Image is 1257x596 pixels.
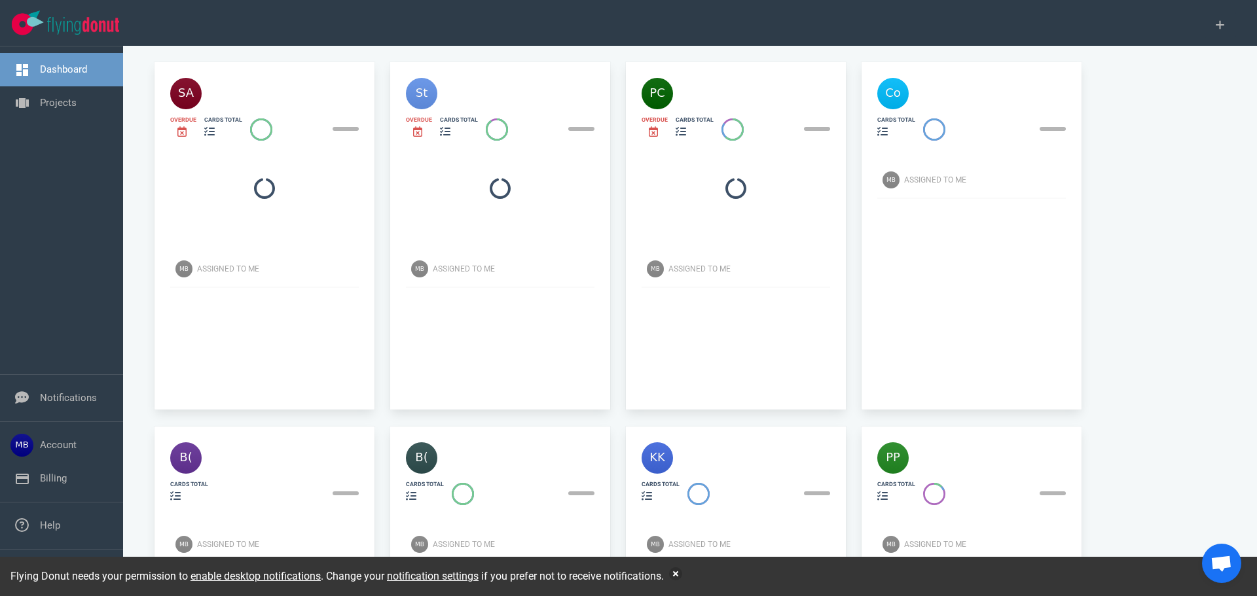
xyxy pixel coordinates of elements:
img: Avatar [411,536,428,553]
img: 40 [406,442,437,474]
img: 40 [877,78,909,109]
img: Avatar [175,536,192,553]
div: Assigned To Me [197,263,367,275]
div: cards total [877,480,915,489]
div: Assigned To Me [904,174,1074,186]
a: Projects [40,97,77,109]
img: 40 [406,78,437,109]
div: Assigned To Me [668,263,838,275]
a: Help [40,519,60,531]
img: Avatar [175,260,192,277]
div: Assigned To Me [433,263,602,275]
div: cards total [406,480,444,489]
a: Notifications [40,392,97,404]
div: cards total [877,116,915,124]
img: Avatar [883,171,900,188]
a: Dashboard [40,63,87,75]
span: . Change your if you prefer not to receive notifications. [321,570,664,582]
div: Assigned To Me [433,538,602,550]
a: notification settings [387,570,479,582]
div: cards total [676,116,714,124]
div: Overdue [406,116,432,124]
div: cards total [642,480,680,489]
span: Flying Donut needs your permission to [10,570,321,582]
div: cards total [204,116,242,124]
img: 40 [642,78,673,109]
div: Overdue [642,116,668,124]
div: Assigned To Me [904,538,1074,550]
img: 40 [642,442,673,474]
div: Assigned To Me [197,538,367,550]
img: Avatar [647,260,664,277]
img: 40 [877,442,909,474]
img: 40 [170,442,202,474]
img: 40 [170,78,202,109]
a: Billing [40,472,67,484]
div: Open de chat [1202,544,1241,583]
div: cards total [170,480,208,489]
img: Flying Donut text logo [47,17,119,35]
div: Assigned To Me [668,538,838,550]
img: Avatar [647,536,664,553]
img: Avatar [411,260,428,277]
div: Overdue [170,116,196,124]
img: Avatar [883,536,900,553]
div: cards total [440,116,478,124]
a: enable desktop notifications [191,570,321,582]
a: Account [40,439,77,451]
